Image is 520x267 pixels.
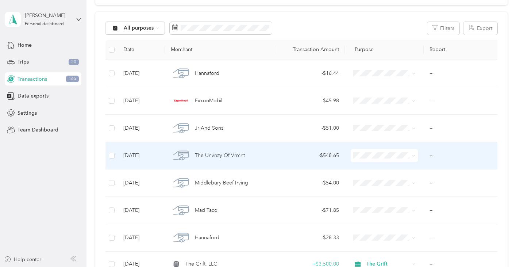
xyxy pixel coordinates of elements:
td: [DATE] [118,87,165,115]
td: -- [424,142,499,169]
span: Hannaford [195,69,219,77]
span: Middlebury Beef Irving [195,179,248,187]
th: Date [118,40,165,60]
div: Personal dashboard [25,22,64,26]
span: Home [18,41,32,49]
th: Report [424,40,499,60]
button: Help center [4,256,41,263]
span: Team Dashboard [18,126,58,134]
td: [DATE] [118,115,165,142]
div: - $45.98 [283,97,339,105]
td: -- [424,169,499,197]
span: Purpose [351,46,374,53]
div: [PERSON_NAME] [25,12,70,19]
span: All purposes [124,26,154,31]
img: Jr And Sons [173,121,189,136]
span: 165 [66,76,79,82]
img: Middlebury Beef Irving [173,175,189,191]
span: Mad Taco [195,206,217,214]
td: -- [424,115,499,142]
td: [DATE] [118,60,165,87]
div: - $71.85 [283,206,339,214]
span: 20 [69,59,79,65]
th: Merchant [165,40,278,60]
td: -- [424,224,499,252]
span: Jr And Sons [195,124,223,132]
img: Hannaford [173,230,189,245]
div: - $28.33 [283,234,339,242]
td: [DATE] [118,197,165,224]
img: ExxonMobil [173,93,189,108]
span: Settings [18,109,37,117]
iframe: Everlance-gr Chat Button Frame [479,226,520,267]
td: [DATE] [118,169,165,197]
span: Hannaford [195,234,219,242]
span: Transactions [18,75,47,83]
td: [DATE] [118,224,165,252]
td: -- [424,60,499,87]
span: ExxonMobil [195,97,222,105]
td: -- [424,197,499,224]
div: - $54.00 [283,179,339,187]
span: Data exports [18,92,49,100]
button: Filters [427,22,459,35]
div: - $51.00 [283,124,339,132]
img: Mad Taco [173,203,189,218]
th: Transaction Amount [277,40,345,60]
span: Trips [18,58,29,66]
td: -- [424,87,499,115]
img: The Unvrsty Of Vrmnt [173,148,189,163]
div: - $548.65 [283,152,339,160]
td: [DATE] [118,142,165,169]
img: Hannaford [173,66,189,81]
div: - $16.44 [283,69,339,77]
button: Export [463,22,497,35]
span: The Unvrsty Of Vrmnt [195,152,245,160]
